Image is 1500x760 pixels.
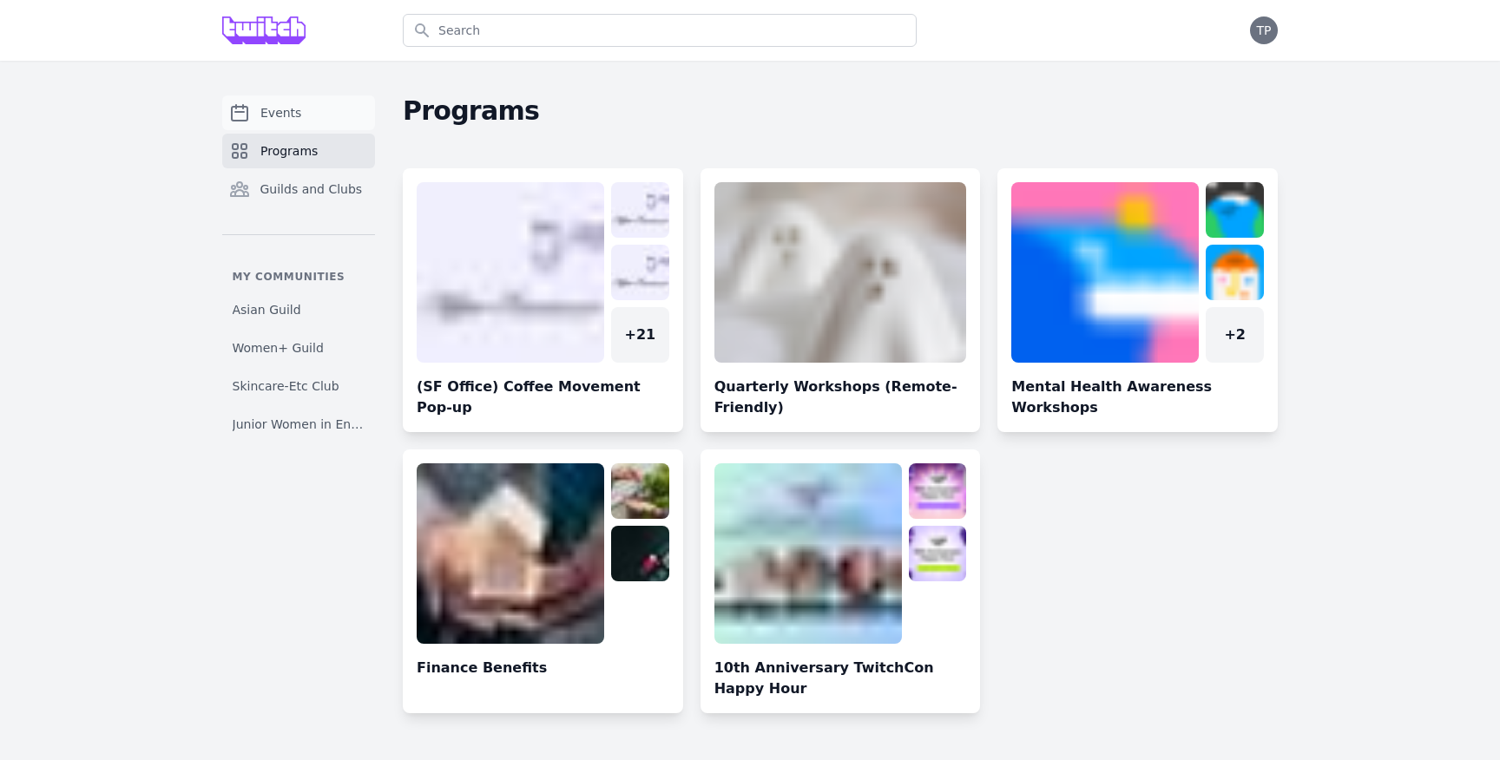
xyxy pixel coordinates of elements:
nav: Sidebar [222,95,375,440]
p: My communities [222,270,375,284]
a: Events [222,95,375,130]
span: Women+ Guild [233,339,324,357]
span: Programs [260,142,318,160]
h2: Programs [403,95,1278,127]
span: TP [1257,24,1272,36]
a: Skincare-Etc Club [222,370,375,402]
span: Guilds and Clubs [260,180,363,198]
span: Skincare-Etc Club [233,377,339,395]
a: Programs [222,134,375,168]
input: Search [403,14,917,47]
a: Guilds and Clubs [222,172,375,206]
button: TP [1250,16,1278,44]
a: Women+ Guild [222,332,375,364]
a: Junior Women in Engineering Club [222,409,375,440]
span: Events [260,104,301,121]
span: Asian Guild [233,301,301,318]
a: Asian Guild [222,294,375,325]
img: Grove [222,16,306,44]
span: Junior Women in Engineering Club [233,416,365,433]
